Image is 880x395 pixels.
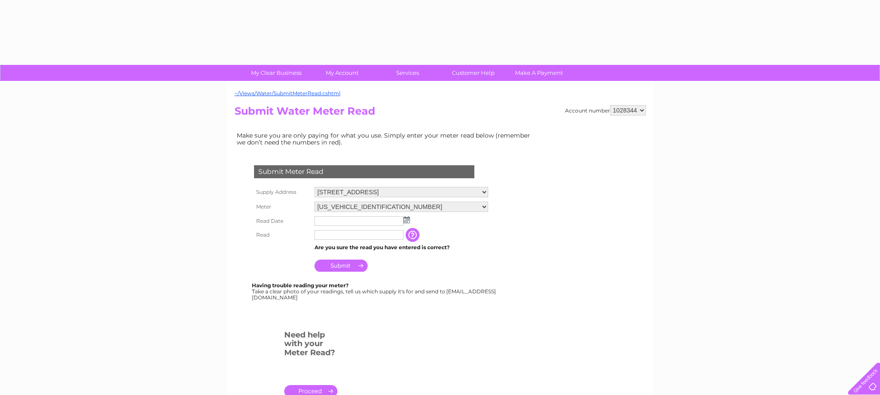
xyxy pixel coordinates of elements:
[254,165,474,178] div: Submit Meter Read
[235,105,646,122] h2: Submit Water Meter Read
[235,130,537,148] td: Make sure you are only paying for what you use. Simply enter your meter read below (remember we d...
[241,65,312,81] a: My Clear Business
[252,185,312,199] th: Supply Address
[372,65,443,81] a: Services
[252,199,312,214] th: Meter
[315,260,368,272] input: Submit
[252,282,349,289] b: Having trouble reading your meter?
[403,216,410,223] img: ...
[252,214,312,228] th: Read Date
[312,242,490,253] td: Are you sure the read you have entered is correct?
[252,283,497,300] div: Take a clear photo of your readings, tell us which supply it's for and send to [EMAIL_ADDRESS][DO...
[565,105,646,116] div: Account number
[284,329,337,362] h3: Need help with your Meter Read?
[503,65,575,81] a: Make A Payment
[252,228,312,242] th: Read
[306,65,378,81] a: My Account
[438,65,509,81] a: Customer Help
[235,90,340,96] a: ~/Views/Water/SubmitMeterRead.cshtml
[406,228,421,242] input: Information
